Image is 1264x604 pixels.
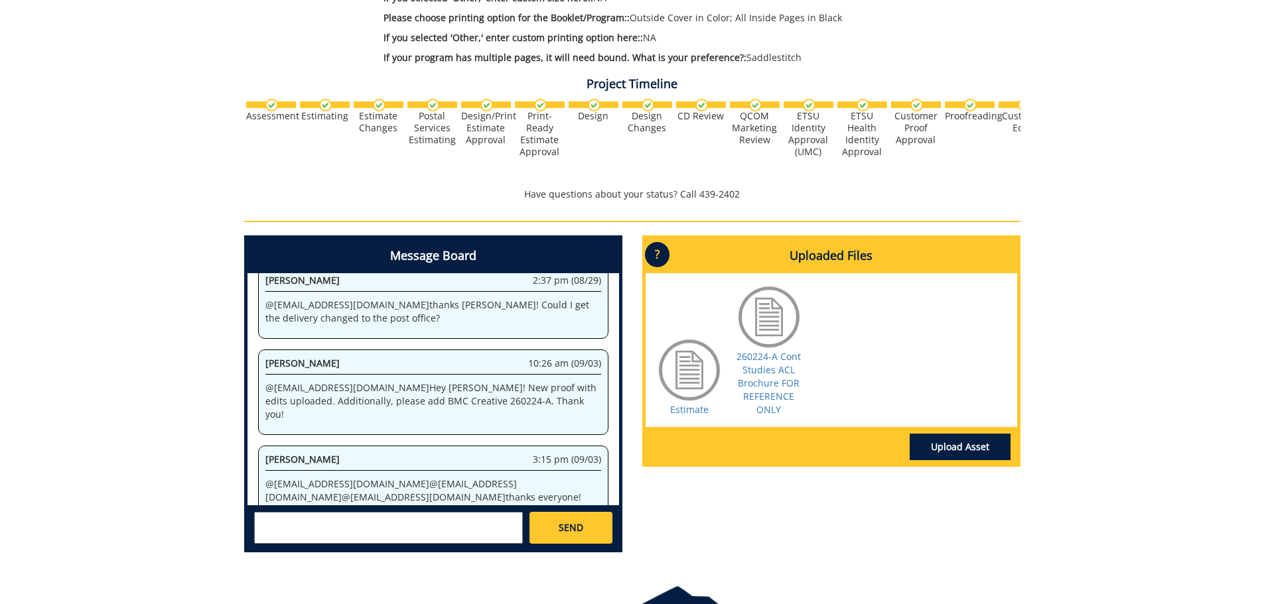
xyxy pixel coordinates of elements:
[803,99,815,111] img: checkmark
[559,521,583,534] span: SEND
[384,31,903,44] p: NA
[407,110,457,146] div: Postal Services Estimating
[964,99,977,111] img: checkmark
[373,99,386,111] img: checkmark
[533,274,601,287] span: 2:37 pm (08/29)
[265,477,601,530] p: @ [EMAIL_ADDRESS][DOMAIN_NAME] @ [EMAIL_ADDRESS][DOMAIN_NAME] @ [EMAIL_ADDRESS][DOMAIN_NAME] than...
[528,357,601,370] span: 10:26 am (09/03)
[265,453,340,465] span: [PERSON_NAME]
[622,110,672,134] div: Design Changes
[534,99,547,111] img: checkmark
[1018,99,1030,111] img: checkmark
[461,110,511,146] div: Design/Print Estimate Approval
[910,99,923,111] img: checkmark
[515,110,565,158] div: Print-Ready Estimate Approval
[265,99,278,111] img: checkmark
[837,110,887,158] div: ETSU Health Identity Approval
[247,239,619,273] h4: Message Board
[730,110,780,146] div: QCOM Marketing Review
[676,110,726,122] div: CD Review
[480,99,493,111] img: checkmark
[319,99,332,111] img: checkmark
[646,239,1017,273] h4: Uploaded Files
[427,99,439,111] img: checkmark
[246,110,296,122] div: Assessment
[642,99,654,111] img: checkmark
[645,242,669,267] p: ?
[254,512,523,544] textarea: messageToSend
[384,11,903,25] p: Outside Cover in Color; All Inside Pages in Black
[945,110,995,122] div: Proofreading
[891,110,941,146] div: Customer Proof Approval
[695,99,708,111] img: checkmark
[533,453,601,466] span: 3:15 pm (09/03)
[999,110,1048,134] div: Customer Edits
[737,350,801,416] a: 260224-A Cont Studies ACL Brochure FOR REFERENCE ONLY
[569,110,618,122] div: Design
[910,434,1011,460] a: Upload Asset
[354,110,403,134] div: Estimate Changes
[529,512,612,544] a: SEND
[384,11,630,24] span: Please choose printing option for the Booklet/Program::
[300,110,350,122] div: Estimating
[857,99,869,111] img: checkmark
[588,99,600,111] img: checkmark
[265,357,340,369] span: [PERSON_NAME]
[749,99,762,111] img: checkmark
[244,188,1020,201] p: Have questions about your status? Call 439-2402
[244,78,1020,91] h4: Project Timeline
[265,381,601,421] p: @ [EMAIL_ADDRESS][DOMAIN_NAME] Hey [PERSON_NAME]! New proof with edits uploaded. Additionally, pl...
[784,110,833,158] div: ETSU Identity Approval (UMC)
[670,403,709,416] a: Estimate
[265,274,340,286] span: [PERSON_NAME]
[265,298,601,325] p: @ [EMAIL_ADDRESS][DOMAIN_NAME] thanks [PERSON_NAME]! Could I get the delivery changed to the post...
[384,51,746,64] span: If your program has multiple pages, it will need bound. What is your preference?:
[384,51,903,64] p: Saddlestitch
[384,31,643,44] span: If you selected 'Other,' enter custom printing option here::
